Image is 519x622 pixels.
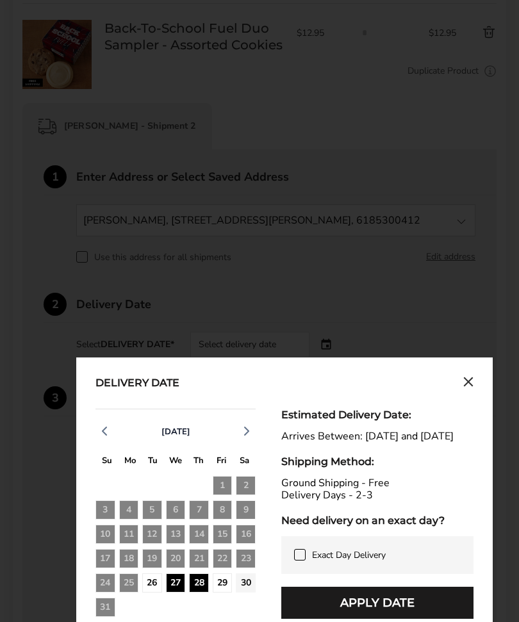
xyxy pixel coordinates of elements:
div: Shipping Method: [281,455,474,468]
div: Ground Shipping - Free Delivery Days - 2-3 [281,477,474,502]
div: M [119,452,142,472]
div: W [164,452,187,472]
button: Close calendar [463,377,474,391]
div: Arrives Between: [DATE] and [DATE] [281,430,474,443]
div: S [95,452,119,472]
div: Need delivery on an exact day? [281,514,474,527]
button: Apply Date [281,587,474,619]
div: Estimated Delivery Date: [281,409,474,421]
div: S [233,452,256,472]
span: [DATE] [161,426,190,438]
div: Delivery Date [95,377,179,391]
div: T [141,452,164,472]
button: [DATE] [156,426,195,438]
div: F [210,452,233,472]
div: T [187,452,210,472]
span: Exact Day Delivery [312,549,386,561]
